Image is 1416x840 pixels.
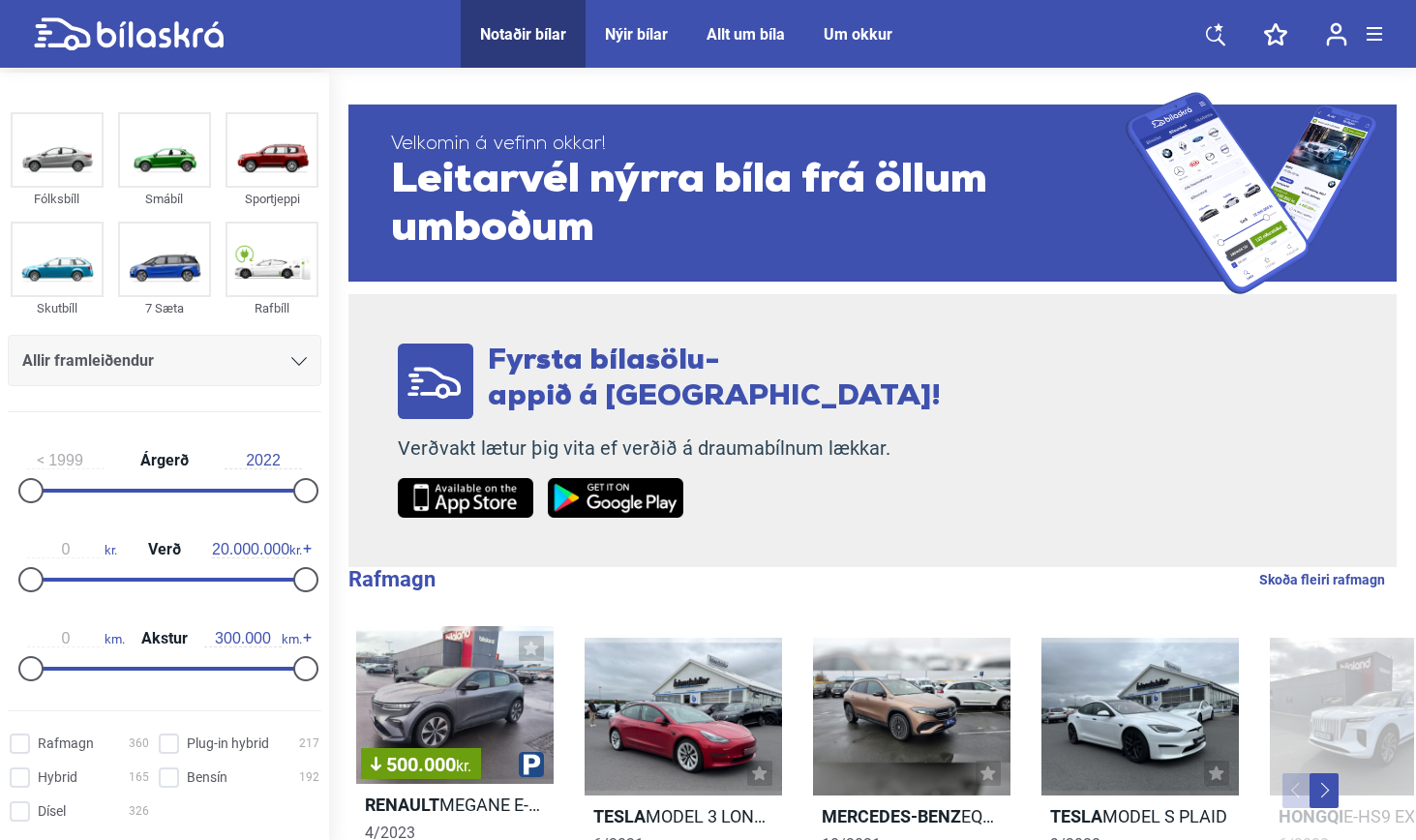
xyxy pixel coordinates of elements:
div: Skutbíll [11,297,104,319]
a: Um okkur [824,25,892,44]
span: Leitarvél nýrra bíla frá öllum umboðum [391,157,1126,254]
h2: EQA 250 [813,805,1010,827]
div: 7 Sæta [118,297,211,319]
span: Allir framleiðendur [22,347,154,375]
b: Tesla [1050,806,1102,826]
span: kr. [27,541,117,558]
div: Rafbíll [226,297,318,319]
span: Hybrid [38,767,77,788]
span: 165 [129,767,149,788]
span: Rafmagn [38,734,94,754]
h2: MEGANE E-TECH EVOLUTION ER 60KWH [356,794,554,816]
p: Verðvakt lætur þig vita ef verðið á draumabílnum lækkar. [398,436,941,461]
div: Smábíl [118,188,211,210]
span: 500.000 [371,755,471,774]
div: Fólksbíll [11,188,104,210]
a: Nýir bílar [605,25,668,44]
div: Sportjeppi [226,188,318,210]
span: km. [204,630,302,647]
a: Allt um bíla [707,25,785,44]
span: 192 [299,767,319,788]
b: Rafmagn [348,567,436,591]
span: 326 [129,801,149,822]
span: Velkomin á vefinn okkar! [391,133,1126,157]
span: 360 [129,734,149,754]
span: Akstur [136,631,193,646]
span: Dísel [38,801,66,822]
span: Fyrsta bílasölu- appið á [GEOGRAPHIC_DATA]! [488,346,941,412]
a: Notaðir bílar [480,25,566,44]
h2: MODEL 3 LONG RANGE [585,805,782,827]
b: Hongqi [1279,806,1343,826]
h2: MODEL S PLAID [1041,805,1239,827]
span: kr. [212,541,302,558]
b: Mercedes-Benz [822,806,961,826]
button: Next [1310,773,1339,808]
a: Skoða fleiri rafmagn [1259,567,1385,592]
span: kr. [456,757,471,775]
b: Renault [365,795,439,815]
a: Velkomin á vefinn okkar!Leitarvél nýrra bíla frá öllum umboðum [348,92,1397,294]
span: Verð [143,542,186,557]
button: Previous [1282,773,1311,808]
img: user-login.svg [1326,22,1347,46]
b: Tesla [593,806,646,826]
span: Árgerð [136,453,194,468]
span: 217 [299,734,319,754]
span: Plug-in hybrid [187,734,269,754]
span: Bensín [187,767,227,788]
span: km. [27,630,125,647]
